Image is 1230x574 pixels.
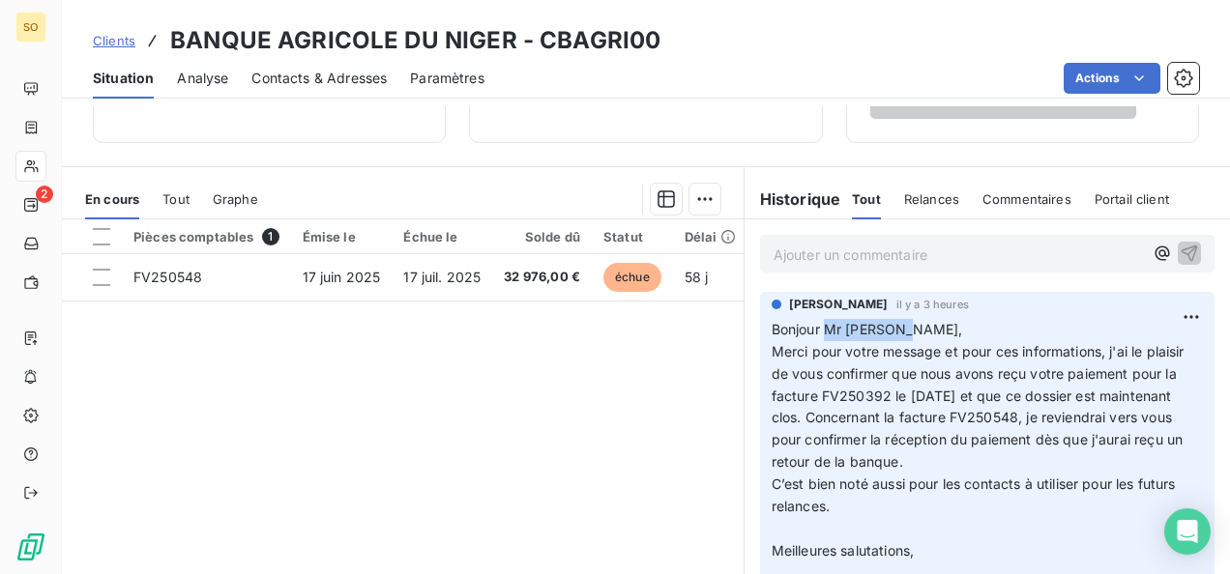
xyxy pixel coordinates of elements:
[251,69,387,88] span: Contacts & Adresses
[15,189,45,220] a: 2
[15,12,46,43] div: SO
[162,191,190,207] span: Tout
[133,228,279,245] div: Pièces comptables
[15,531,46,562] img: Logo LeanPay
[1064,63,1160,94] button: Actions
[410,69,484,88] span: Paramètres
[772,542,914,559] span: Meilleures salutations,
[904,191,959,207] span: Relances
[1164,508,1211,555] div: Open Intercom Messenger
[403,229,481,244] div: Échue le
[262,228,279,245] span: 1
[685,229,737,244] div: Délai
[603,229,661,244] div: Statut
[303,269,381,285] span: 17 juin 2025
[685,269,709,285] span: 58 j
[93,33,135,48] span: Clients
[403,269,481,285] span: 17 juil. 2025
[85,191,139,207] span: En cours
[745,187,841,211] h6: Historique
[772,343,1188,470] span: Merci pour votre message et pour ces informations, j'ai le plaisir de vous confirmer que nous avo...
[93,69,154,88] span: Situation
[772,475,1180,514] span: C’est bien noté aussi pour les contacts à utiliser pour les futurs relances.
[852,191,881,207] span: Tout
[603,263,661,292] span: échue
[896,299,969,310] span: il y a 3 heures
[982,191,1071,207] span: Commentaires
[93,31,135,50] a: Clients
[504,229,580,244] div: Solde dû
[36,186,53,203] span: 2
[133,269,202,285] span: FV250548
[303,229,381,244] div: Émise le
[1095,191,1169,207] span: Portail client
[789,296,889,313] span: [PERSON_NAME]
[213,191,258,207] span: Graphe
[504,268,580,287] span: 32 976,00 €
[170,23,660,58] h3: BANQUE AGRICOLE DU NIGER - CBAGRI00
[177,69,228,88] span: Analyse
[772,321,963,337] span: Bonjour Mr [PERSON_NAME],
